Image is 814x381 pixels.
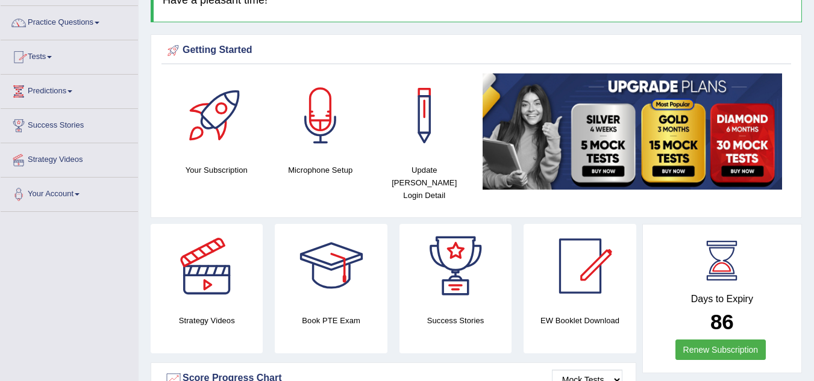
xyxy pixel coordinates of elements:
a: Tests [1,40,138,70]
a: Practice Questions [1,6,138,36]
h4: Book PTE Exam [275,314,387,327]
h4: Success Stories [399,314,512,327]
a: Predictions [1,75,138,105]
a: Your Account [1,178,138,208]
h4: Strategy Videos [151,314,263,327]
b: 86 [710,310,734,333]
h4: Your Subscription [171,164,263,176]
div: Getting Started [164,42,788,60]
a: Strategy Videos [1,143,138,173]
a: Success Stories [1,109,138,139]
h4: EW Booklet Download [524,314,636,327]
h4: Microphone Setup [275,164,367,176]
img: small5.jpg [483,73,783,190]
h4: Days to Expiry [656,294,788,305]
h4: Update [PERSON_NAME] Login Detail [378,164,471,202]
a: Renew Subscription [675,339,766,360]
